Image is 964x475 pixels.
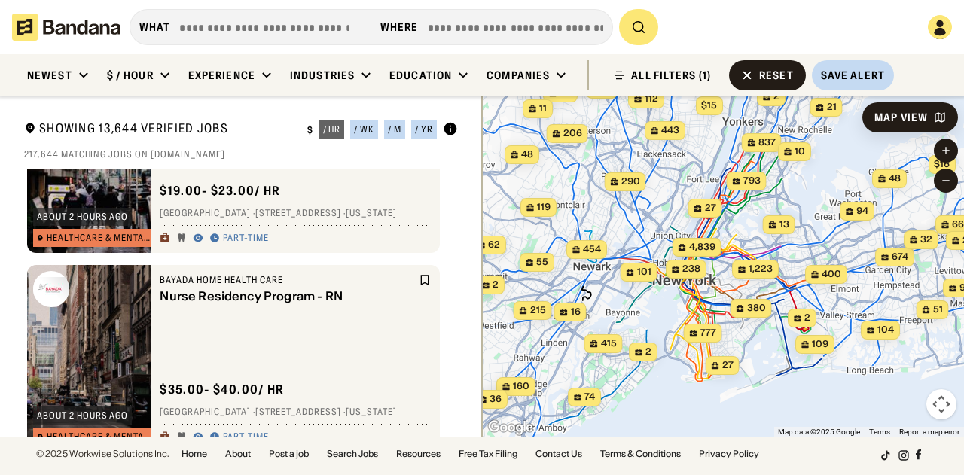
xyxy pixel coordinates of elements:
[795,145,805,158] span: 10
[645,346,651,358] span: 2
[584,391,595,403] span: 74
[700,327,716,340] span: 777
[327,449,378,458] a: Search Jobs
[682,263,700,276] span: 238
[645,93,658,105] span: 112
[323,125,341,134] div: / hr
[290,69,355,82] div: Industries
[926,389,956,419] button: Map camera controls
[188,69,255,82] div: Experience
[701,99,717,111] span: $15
[493,279,499,291] span: 2
[699,449,759,458] a: Privacy Policy
[892,251,908,263] span: 674
[380,20,419,34] div: Where
[107,69,154,82] div: $ / hour
[36,449,169,458] div: © 2025 Workwise Solutions Inc.
[827,101,837,114] span: 21
[513,380,529,393] span: 160
[24,148,458,160] div: 217,644 matching jobs on [DOMAIN_NAME]
[637,266,651,279] span: 101
[307,124,313,136] div: $
[535,449,582,458] a: Contact Us
[621,175,640,188] span: 290
[27,69,72,82] div: Newest
[705,202,716,215] span: 27
[874,112,928,123] div: Map View
[934,158,950,169] span: $16
[459,449,517,458] a: Free Tax Filing
[877,324,894,336] span: 104
[396,449,441,458] a: Resources
[631,70,711,81] div: ALL FILTERS (1)
[743,175,761,187] span: 793
[536,256,548,269] span: 55
[722,359,734,372] span: 27
[388,125,401,134] div: / m
[563,127,582,140] span: 206
[689,241,715,254] span: 4,839
[952,218,964,231] span: 66
[933,303,943,316] span: 51
[822,268,841,281] span: 400
[920,233,932,246] span: 32
[389,69,452,82] div: Education
[804,312,810,324] span: 2
[779,218,789,231] span: 13
[571,306,581,318] span: 16
[583,243,601,256] span: 454
[778,428,860,436] span: Map data ©2025 Google
[539,102,547,115] span: 11
[661,124,679,137] span: 443
[182,449,207,458] a: Home
[24,169,458,437] div: grid
[821,69,885,82] div: Save Alert
[600,449,681,458] a: Terms & Conditions
[758,136,776,149] span: 837
[812,338,828,351] span: 109
[487,69,550,82] div: Companies
[856,205,868,218] span: 94
[354,125,374,134] div: / wk
[521,148,533,161] span: 48
[560,87,572,99] span: 26
[486,418,535,437] a: Open this area in Google Maps (opens a new window)
[269,449,309,458] a: Post a job
[12,14,120,41] img: Bandana logotype
[486,418,535,437] img: Google
[773,90,779,103] span: 2
[747,302,766,315] span: 380
[488,239,500,251] span: 62
[225,449,251,458] a: About
[415,125,433,134] div: / yr
[759,70,794,81] div: Reset
[530,304,546,317] span: 215
[490,393,502,406] span: 36
[24,120,295,139] div: Showing 13,644 Verified Jobs
[601,337,617,350] span: 415
[899,428,959,436] a: Report a map error
[869,428,890,436] a: Terms (opens in new tab)
[139,20,170,34] div: what
[749,263,773,276] span: 1,223
[537,201,551,214] span: 119
[889,172,901,185] span: 48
